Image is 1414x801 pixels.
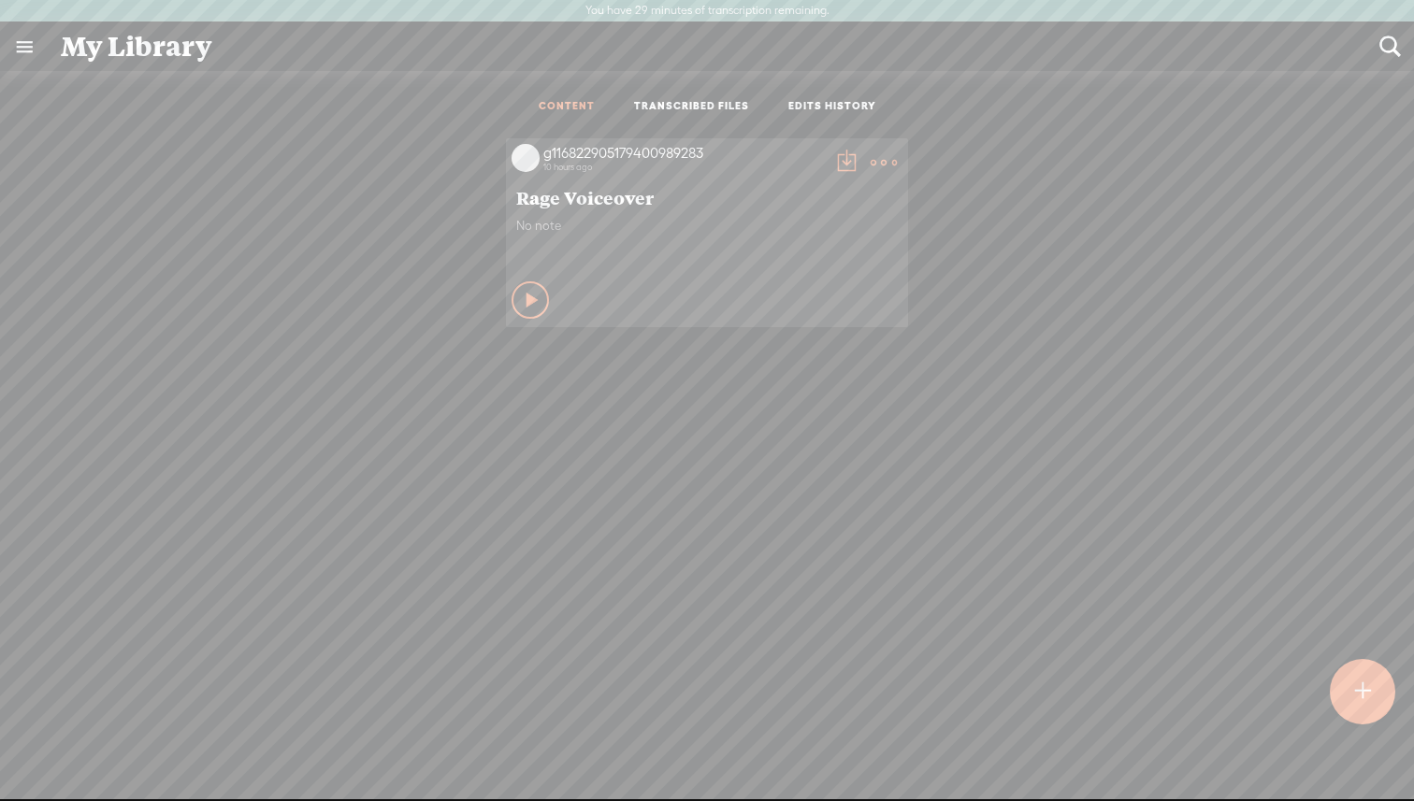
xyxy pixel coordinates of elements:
[48,22,1366,71] div: My Library
[634,99,749,115] a: TRANSCRIBED FILES
[516,186,898,208] span: Rage Voiceover
[543,162,824,173] div: 10 hours ago
[539,99,595,115] a: CONTENT
[516,218,898,234] span: No note
[512,144,540,172] img: videoLoading.png
[543,144,824,163] div: g116822905179400989283
[585,4,830,19] label: You have 29 minutes of transcription remaining.
[788,99,876,115] a: EDITS HISTORY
